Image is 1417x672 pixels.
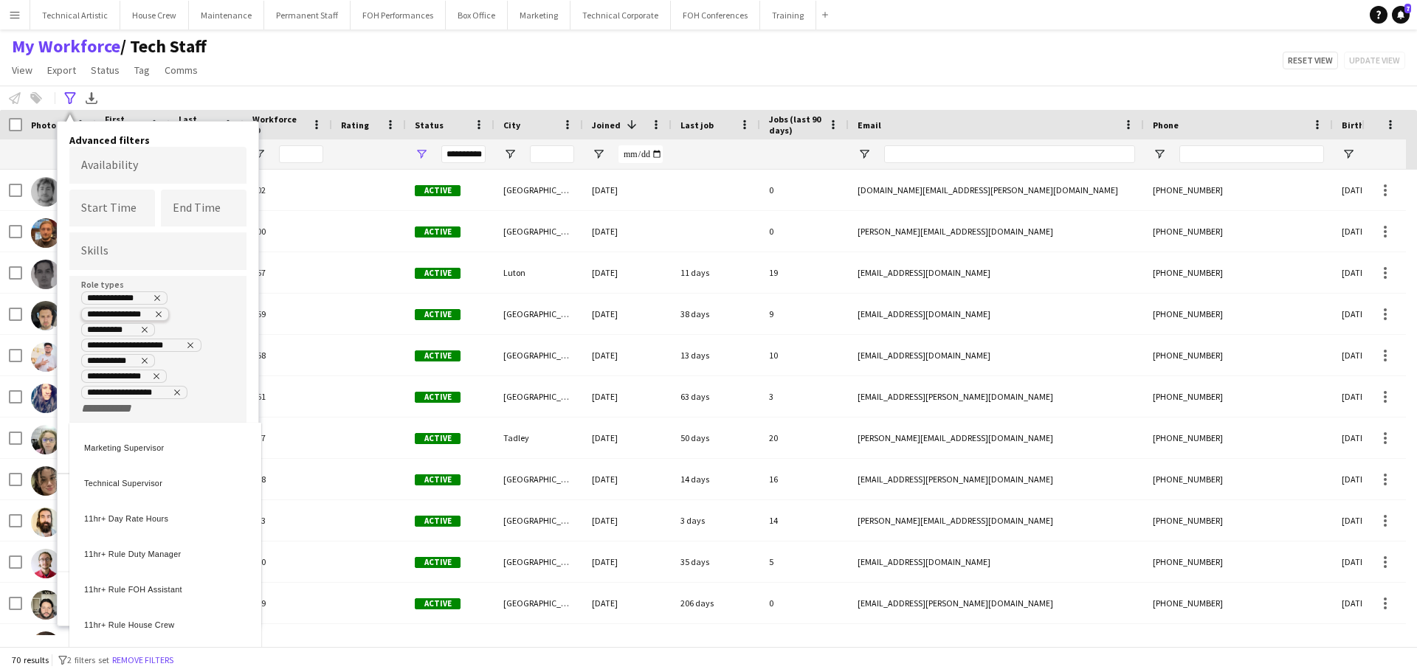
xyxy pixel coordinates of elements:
div: [PHONE_NUMBER] [1144,459,1333,499]
div: 14 days [672,459,760,499]
span: Birthday [1342,119,1379,131]
div: [GEOGRAPHIC_DATA] [494,335,583,375]
div: 897 [244,418,332,458]
button: Open Filter Menu [1342,148,1355,161]
div: [EMAIL_ADDRESS][DOMAIN_NAME] [849,294,1144,334]
delete-icon: Remove tag [149,372,161,384]
button: Open Filter Menu [858,148,871,161]
button: Technical Artistic [30,1,120,30]
div: 0 [760,170,849,210]
span: Tag [134,63,150,77]
div: [DATE] [583,211,672,252]
div: [PERSON_NAME][EMAIL_ADDRESS][DOMAIN_NAME] [849,211,1144,252]
div: [GEOGRAPHIC_DATA] [494,376,583,417]
div: [EMAIL_ADDRESS][DOMAIN_NAME] [849,252,1144,293]
div: 748 [244,459,332,499]
div: 741 [244,624,332,665]
delete-icon: Remove tag [137,325,149,337]
div: 3 days [672,500,760,541]
div: 757 [244,252,332,293]
div: Luton [494,252,583,293]
img: Johnny McCaughan [31,260,61,289]
div: 11hr+ Rule Duty Manager [69,533,261,569]
div: 11 [760,624,849,665]
div: Tadley [494,418,583,458]
input: Type to search skills... [81,244,235,257]
div: 16 [760,459,849,499]
img: Lev Shteinberg [31,342,61,372]
a: 7 [1392,6,1410,24]
div: [PHONE_NUMBER] [1144,252,1333,293]
div: 758 [244,335,332,375]
span: Export [47,63,76,77]
div: Marketing Supervisor [69,427,261,463]
div: [DOMAIN_NAME][EMAIL_ADDRESS][PERSON_NAME][DOMAIN_NAME] [849,170,1144,210]
input: City Filter Input [530,145,574,163]
div: 20 [760,418,849,458]
div: 35 days [672,541,760,582]
div: 10 [760,335,849,375]
div: 900 [244,211,332,252]
div: [GEOGRAPHIC_DATA] [494,294,583,334]
div: [DATE] [583,418,672,458]
div: 206 days [672,583,760,623]
div: 11 days [672,252,760,293]
span: Rating [341,119,369,131]
img: David Dawson [31,549,61,578]
button: Remove filters [109,652,176,668]
span: Active [415,474,461,485]
delete-icon: Remove tag [183,341,195,353]
img: Eliyana Evans [31,466,61,496]
span: Status [91,63,120,77]
app-action-btn: Export XLSX [83,89,100,107]
div: [EMAIL_ADDRESS][PERSON_NAME][DOMAIN_NAME] [849,376,1144,417]
input: Email Filter Input [884,145,1135,163]
div: [DATE] [583,376,672,417]
span: 2 filters set [67,654,109,665]
div: 63 days [672,376,760,417]
button: Open Filter Menu [592,148,605,161]
div: [GEOGRAPHIC_DATA] [494,170,583,210]
div: [EMAIL_ADDRESS][PERSON_NAME][DOMAIN_NAME] [849,459,1144,499]
div: Technical Supervisor [69,463,261,498]
div: Mic Dresser [87,356,148,368]
div: 38 days [672,294,760,334]
img: Sophie PERM Richardson [31,425,61,454]
input: Joined Filter Input [618,145,663,163]
img: Ned Roberts [31,218,61,248]
div: [EMAIL_ADDRESS][DOMAIN_NAME] [849,335,1144,375]
div: [PHONE_NUMBER] [1144,335,1333,375]
span: Status [415,119,444,131]
span: City [503,119,520,131]
span: Email [858,119,881,131]
div: [PERSON_NAME][EMAIL_ADDRESS][DOMAIN_NAME] [849,624,1144,665]
div: 14 [760,500,849,541]
input: + Role type [81,402,144,415]
delete-icon: Remove tag [137,356,149,368]
div: 759 [244,294,332,334]
a: My Workforce [12,35,120,58]
span: Jobs (last 90 days) [769,114,822,136]
div: [PHONE_NUMBER] [1144,500,1333,541]
span: Active [415,268,461,279]
span: Joined [592,119,621,131]
div: 29 days [672,624,760,665]
span: Active [415,350,461,361]
div: [GEOGRAPHIC_DATA] [494,624,583,665]
img: Riley Zaporozan [31,631,61,661]
div: 743 [244,500,332,541]
div: 750 [244,541,332,582]
div: [DATE] [583,459,672,499]
input: Phone Filter Input [1179,145,1324,163]
div: [GEOGRAPHIC_DATA] [494,459,583,499]
div: General Technician [87,388,182,400]
div: Recording Engineer FD [87,341,195,353]
span: 7 [1404,4,1411,13]
div: [DATE] [583,294,672,334]
h4: Advanced filters [69,134,246,147]
div: [DATE] [583,252,672,293]
span: Phone [1153,119,1179,131]
span: Active [415,392,461,403]
div: 50 days [672,418,760,458]
button: Training [760,1,816,30]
